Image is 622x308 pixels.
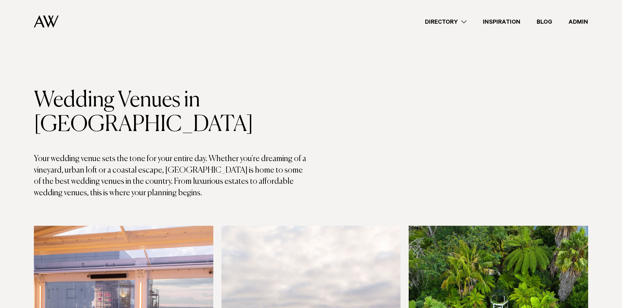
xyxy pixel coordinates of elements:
img: Auckland Weddings Logo [34,15,59,28]
h1: Wedding Venues in [GEOGRAPHIC_DATA] [34,88,311,137]
a: Admin [560,17,596,26]
p: Your wedding venue sets the tone for your entire day. Whether you're dreaming of a vineyard, urba... [34,153,311,199]
a: Directory [417,17,475,26]
a: Inspiration [475,17,529,26]
a: Blog [529,17,560,26]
